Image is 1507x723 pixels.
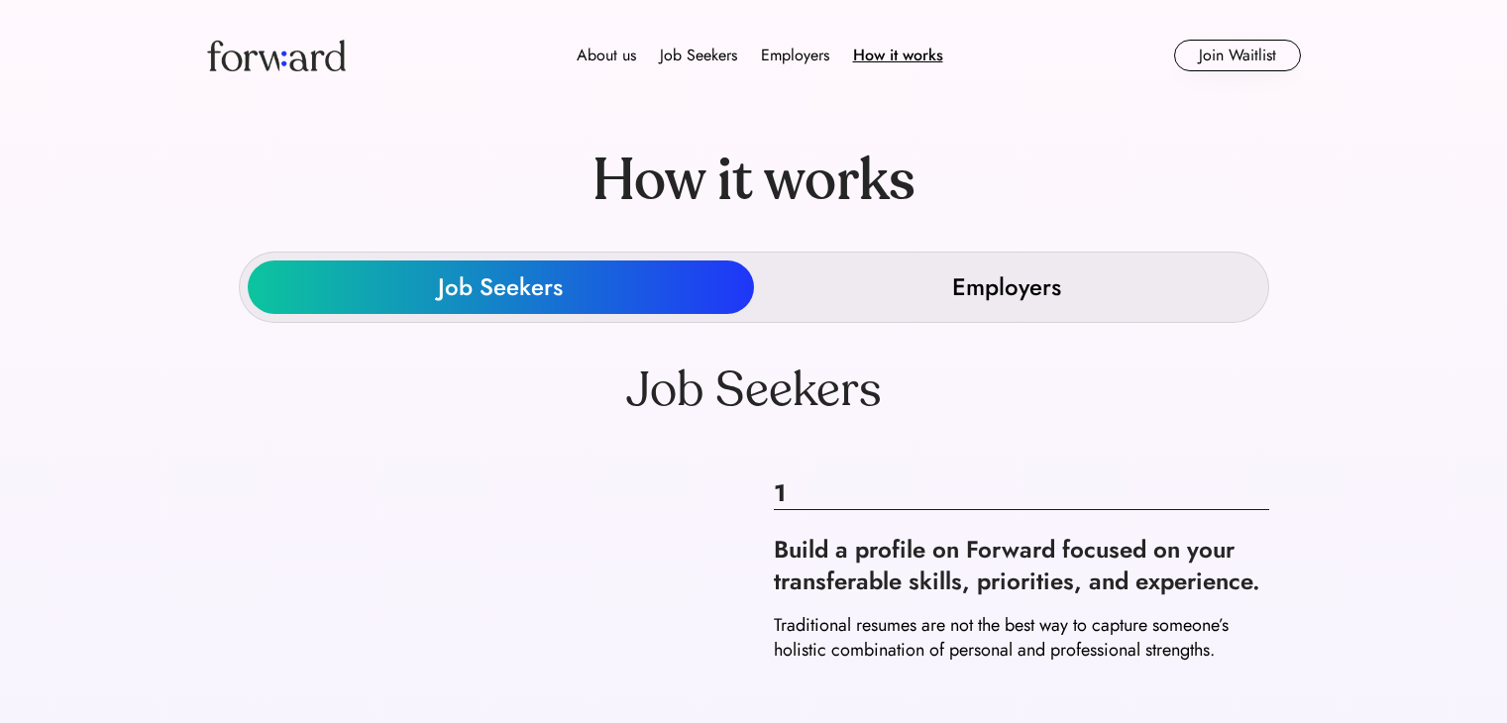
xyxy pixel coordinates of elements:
[660,44,737,67] div: Job Seekers
[119,362,1388,418] div: Job Seekers
[207,40,346,71] img: Forward logo
[761,44,829,67] div: Employers
[774,534,1269,597] div: Build a profile on Forward focused on your transferable skills, priorities, and experience.
[577,44,636,67] div: About us
[952,271,1061,303] div: Employers
[1174,40,1301,71] button: Join Waitlist
[553,111,955,252] div: How it works
[438,271,563,303] div: Job Seekers
[774,613,1269,663] div: Traditional resumes are not the best way to capture someone’s holistic combination of personal an...
[853,44,943,67] div: How it works
[774,477,1269,510] div: 1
